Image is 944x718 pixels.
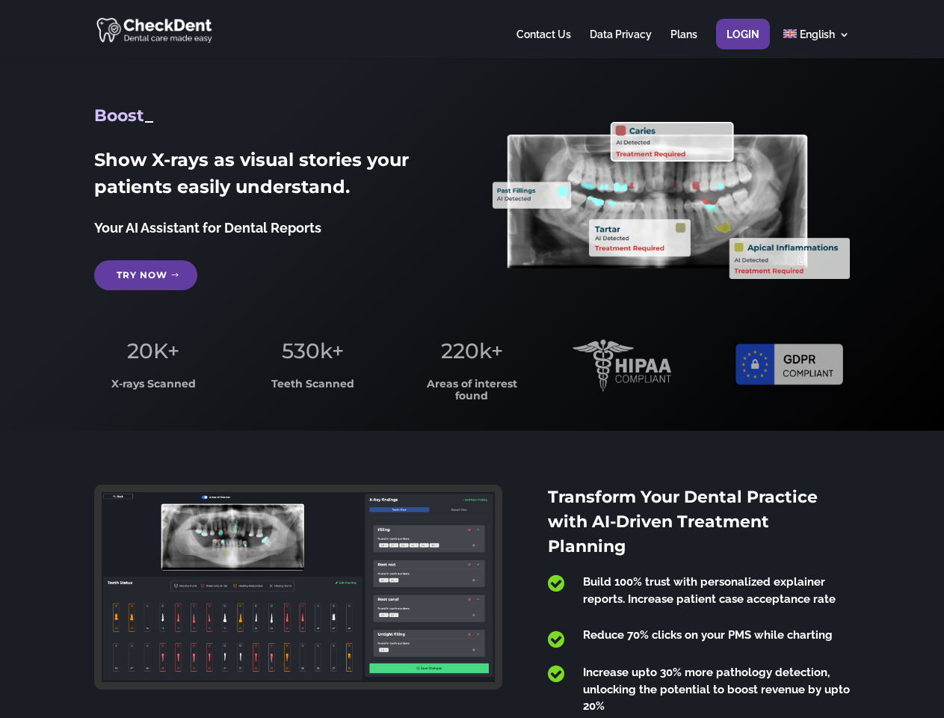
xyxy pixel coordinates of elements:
[493,122,849,279] img: X_Ray_annotated
[96,15,214,44] img: CheckDent AI
[783,29,850,58] a: English
[583,628,833,642] span: Reduce 70% clicks on your PMS while charting
[670,29,697,58] a: Plans
[94,105,145,126] span: Boost
[441,338,503,363] span: 220k+
[516,29,571,58] a: Contact Us
[282,338,344,363] span: 530k+
[726,29,759,58] a: Login
[583,575,836,606] span: Build 100% trust with personalized explainer reports. Increase patient case acceptance rate
[94,260,197,290] a: Try Now
[548,630,564,649] span: 
[583,666,850,713] span: Increase upto 30% more pathology detection, unlocking the potential to boost revenue by upto 20%
[548,487,818,556] span: Transform Your Dental Practice with AI-Driven Treatment Planning
[413,378,531,409] h3: Areas of interest found
[94,147,451,208] h2: Show X-rays as visual stories your patients easily understand.
[548,574,564,593] span: 
[548,664,564,684] span: 
[590,29,652,58] a: Data Privacy
[94,220,321,236] span: Your AI Assistant for Dental Reports
[127,338,179,363] span: 20K+
[800,28,835,40] span: English
[145,105,153,126] span: _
